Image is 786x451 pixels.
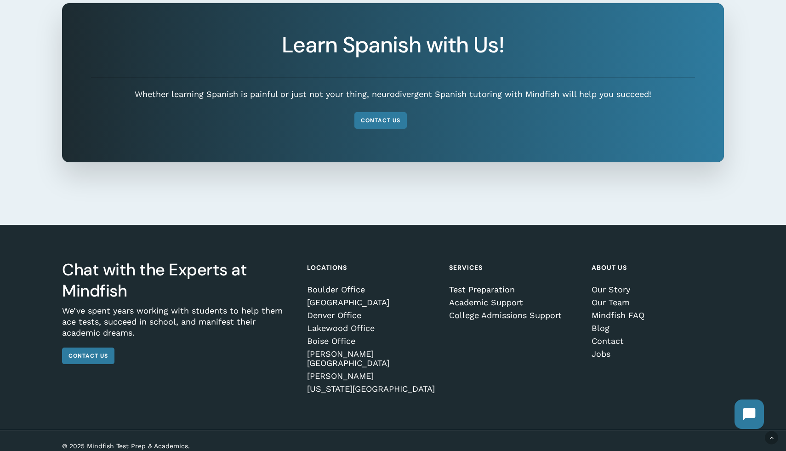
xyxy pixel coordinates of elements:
a: Our Team [592,298,721,307]
a: Blog [592,324,721,333]
a: Boulder Office [307,285,436,294]
h3: Chat with the Experts at Mindfish [62,259,294,302]
a: Contact Us [62,348,114,364]
a: [GEOGRAPHIC_DATA] [307,298,436,307]
a: [US_STATE][GEOGRAPHIC_DATA] [307,384,436,394]
a: Test Preparation [449,285,578,294]
a: Academic Support [449,298,578,307]
span: Contact Us [361,116,400,125]
a: Contact Us [354,112,407,129]
p: Whether learning Spanish is painful or just not your thing, neurodivergent Spanish tutoring with ... [91,89,695,100]
iframe: Chatbot [725,390,773,438]
a: Jobs [592,349,721,359]
a: Lakewood Office [307,324,436,333]
h4: About Us [592,259,721,276]
h4: Services [449,259,578,276]
a: College Admissions Support [449,311,578,320]
a: [PERSON_NAME][GEOGRAPHIC_DATA] [307,349,436,368]
h2: Learn Spanish with Us! [91,32,695,58]
a: Boise Office [307,337,436,346]
p: We’ve spent years working with students to help them ace tests, succeed in school, and manifest t... [62,305,294,348]
p: © 2025 Mindfish Test Prep & Academics. [62,441,330,451]
h4: Locations [307,259,436,276]
a: [PERSON_NAME] [307,371,436,381]
a: Mindfish FAQ [592,311,721,320]
a: Denver Office [307,311,436,320]
span: Contact Us [68,351,108,360]
a: Contact [592,337,721,346]
a: Our Story [592,285,721,294]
